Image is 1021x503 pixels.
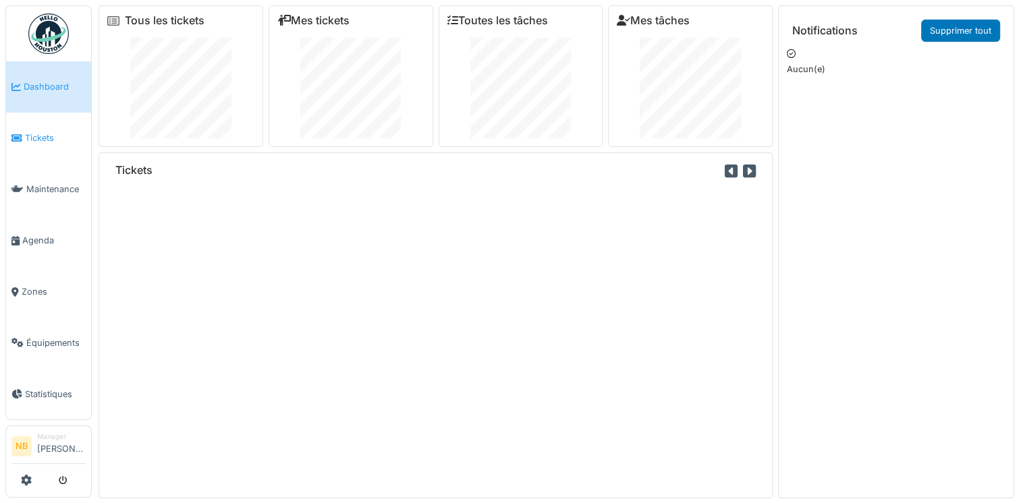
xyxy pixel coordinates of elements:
a: Agenda [6,215,91,266]
a: NB Manager[PERSON_NAME] [11,432,86,464]
span: Statistiques [25,388,86,401]
span: Agenda [22,234,86,247]
a: Dashboard [6,61,91,113]
a: Tickets [6,113,91,164]
span: Dashboard [24,80,86,93]
span: Tickets [25,131,86,144]
p: Aucun(e) [787,63,1005,76]
a: Maintenance [6,164,91,215]
a: Tous les tickets [125,14,204,27]
a: Équipements [6,317,91,368]
span: Équipements [26,336,86,349]
a: Toutes les tâches [447,14,548,27]
li: NB [11,436,32,456]
div: Manager [37,432,86,442]
li: [PERSON_NAME] [37,432,86,461]
a: Zones [6,266,91,318]
a: Statistiques [6,368,91,419]
h6: Tickets [115,164,153,177]
span: Zones [22,285,86,298]
a: Supprimer tout [921,20,1000,42]
img: Badge_color-CXgf-gQk.svg [28,13,69,54]
a: Mes tickets [277,14,350,27]
span: Maintenance [26,183,86,196]
a: Mes tâches [617,14,690,27]
h6: Notifications [792,24,858,37]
